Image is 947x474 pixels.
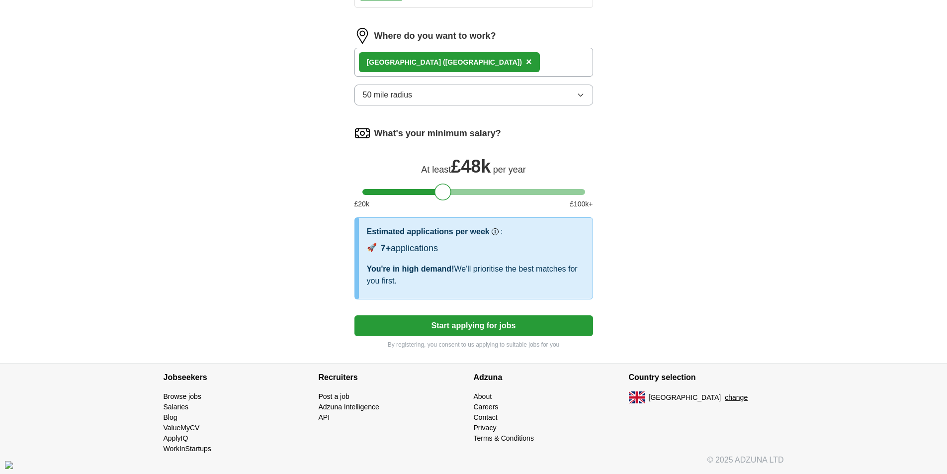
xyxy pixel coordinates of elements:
[474,434,534,442] a: Terms & Conditions
[629,391,645,403] img: UK flag
[526,55,532,70] button: ×
[5,461,13,469] img: Cookie%20settings
[451,156,491,177] span: £ 48k
[381,243,391,253] span: 7+
[164,403,189,411] a: Salaries
[319,392,349,400] a: Post a job
[474,403,499,411] a: Careers
[354,199,369,209] span: £ 20 k
[367,263,585,287] div: We'll prioritise the best matches for you first.
[5,461,13,469] div: Cookie consent button
[526,56,532,67] span: ×
[374,127,501,140] label: What's your minimum salary?
[381,242,438,255] div: applications
[725,392,748,403] button: change
[649,392,721,403] span: [GEOGRAPHIC_DATA]
[367,226,490,238] h3: Estimated applications per week
[164,434,188,442] a: ApplyIQ
[493,165,526,175] span: per year
[319,403,379,411] a: Adzuna Intelligence
[354,315,593,336] button: Start applying for jobs
[164,445,211,453] a: WorkInStartups
[164,413,177,421] a: Blog
[367,58,441,66] strong: [GEOGRAPHIC_DATA]
[354,28,370,44] img: location.png
[363,89,413,101] span: 50 mile radius
[164,424,200,432] a: ValueMyCV
[374,29,496,43] label: Where do you want to work?
[474,392,492,400] a: About
[319,413,330,421] a: API
[164,392,201,400] a: Browse jobs
[443,58,522,66] span: ([GEOGRAPHIC_DATA])
[501,226,503,238] h3: :
[354,85,593,105] button: 50 mile radius
[629,364,784,391] h4: Country selection
[474,424,497,432] a: Privacy
[367,242,377,254] span: 🚀
[367,265,454,273] span: You're in high demand!
[354,125,370,141] img: salary.png
[156,454,792,474] div: © 2025 ADZUNA LTD
[354,340,593,349] p: By registering, you consent to us applying to suitable jobs for you
[421,165,451,175] span: At least
[474,413,498,421] a: Contact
